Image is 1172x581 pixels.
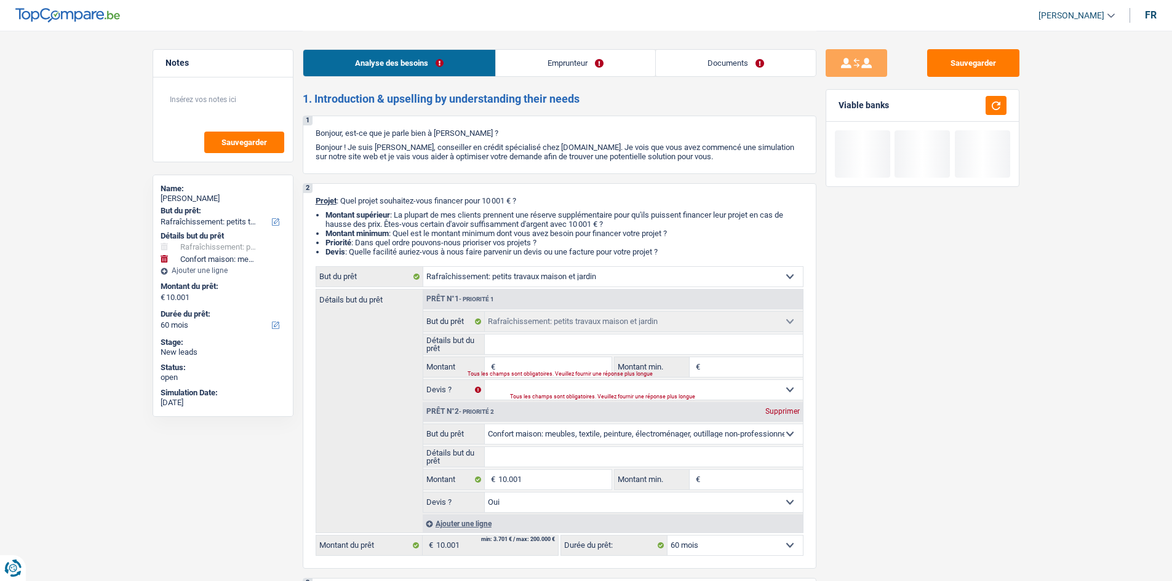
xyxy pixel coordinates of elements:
[325,229,389,238] strong: Montant minimum
[325,210,390,219] strong: Montant supérieur
[485,357,498,377] span: €
[161,363,285,373] div: Status:
[561,536,668,555] label: Durée du prêt:
[316,536,423,555] label: Montant du prêt
[927,49,1019,77] button: Sauvegarder
[325,229,803,238] li: : Quel est le montant minimum dont vous avez besoin pour financer votre projet ?
[423,424,485,444] label: But du prêt
[325,247,345,256] span: Devis
[161,388,285,398] div: Simulation Date:
[325,238,351,247] strong: Priorité
[468,372,596,377] div: Tous les champs sont obligatoires. Veuillez fournir une réponse plus longue
[496,50,655,76] a: Emprunteur
[165,58,281,68] h5: Notes
[510,395,773,400] div: Tous les champs sont obligatoires. Veuillez fournir une réponse plus longue
[15,8,120,23] img: TopCompare Logo
[423,492,485,512] label: Devis ?
[161,347,285,357] div: New leads
[1038,10,1104,21] span: [PERSON_NAME]
[762,408,803,415] div: Supprimer
[423,295,497,303] div: Prêt n°1
[303,184,313,193] div: 2
[423,380,485,400] label: Devis ?
[423,536,436,555] span: €
[423,515,803,532] div: Ajouter une ligne
[615,470,690,489] label: Montant min.
[161,231,285,241] div: Détails but du prêt
[316,267,423,287] label: But du prêt
[161,266,285,275] div: Ajouter une ligne
[161,194,285,204] div: [PERSON_NAME]
[485,470,498,489] span: €
[459,408,494,415] span: - Priorité 2
[161,373,285,382] div: open
[161,184,285,194] div: Name:
[656,50,816,76] a: Documents
[316,196,803,205] p: : Quel projet souhaitez-vous financer pour 10 001 € ?
[161,282,283,291] label: Montant du prêt:
[316,128,803,138] p: Bonjour, est-ce que je parle bien à [PERSON_NAME] ?
[204,132,284,153] button: Sauvegarder
[423,447,485,467] label: Détails but du prêt
[690,357,703,377] span: €
[161,206,283,216] label: But du prêt:
[316,143,803,161] p: Bonjour ! Je suis [PERSON_NAME], conseiller en crédit spécialisé chez [DOMAIN_NAME]. Je vois que ...
[161,293,165,302] span: €
[1029,6,1115,26] a: [PERSON_NAME]
[423,334,485,354] label: Détails but du prêt
[1145,9,1157,21] div: fr
[303,116,313,125] div: 1
[161,309,283,319] label: Durée du prêt:
[316,196,337,205] span: Projet
[161,398,285,408] div: [DATE]
[325,210,803,229] li: : La plupart de mes clients prennent une réserve supplémentaire pour qu'ils puissent financer leu...
[423,408,497,416] div: Prêt n°2
[481,537,555,542] div: min: 3.701 € / max: 200.000 €
[423,357,485,377] label: Montant
[839,100,889,111] div: Viable banks
[615,357,690,377] label: Montant min.
[423,312,485,331] label: But du prêt
[303,50,495,76] a: Analyse des besoins
[161,338,285,347] div: Stage:
[316,290,423,304] label: Détails but du prêt
[690,470,703,489] span: €
[303,92,816,106] h2: 1. Introduction & upselling by understanding their needs
[325,238,803,247] li: : Dans quel ordre pouvons-nous prioriser vos projets ?
[459,296,494,302] span: - Priorité 1
[325,247,803,256] li: : Quelle facilité auriez-vous à nous faire parvenir un devis ou une facture pour votre projet ?
[221,138,267,146] span: Sauvegarder
[423,470,485,489] label: Montant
